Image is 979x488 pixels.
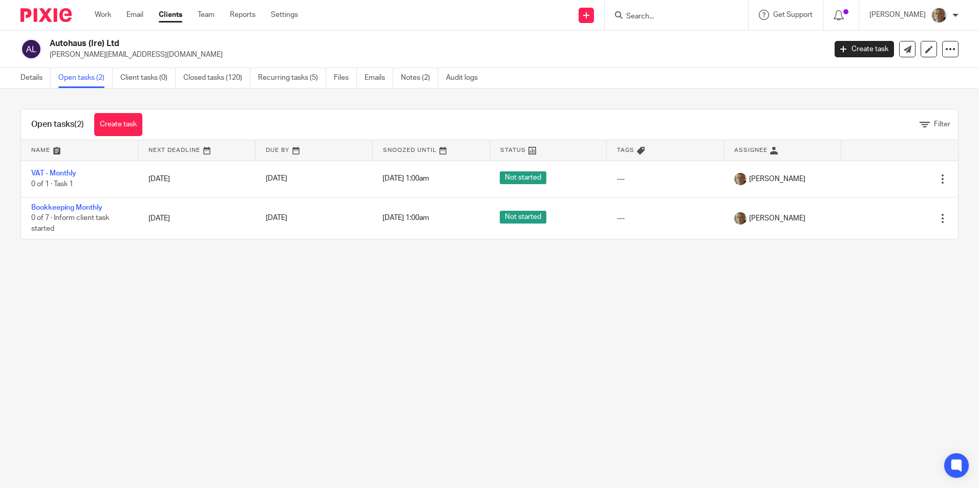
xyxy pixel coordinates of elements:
a: Clients [159,10,182,20]
a: Recurring tasks (5) [258,68,326,88]
h2: Autohaus (Ire) Ltd [50,38,665,49]
td: [DATE] [138,197,256,239]
p: [PERSON_NAME] [869,10,926,20]
a: Open tasks (2) [58,68,113,88]
img: profile%20pic%204.JPG [931,7,947,24]
span: Status [500,147,526,153]
a: Create task [835,41,894,57]
a: Closed tasks (120) [183,68,250,88]
span: [DATE] 1:00am [382,175,429,183]
div: --- [617,213,714,224]
h1: Open tasks [31,119,84,130]
span: [PERSON_NAME] [749,174,805,184]
a: Work [95,10,111,20]
a: Bookkeeping Monthly [31,204,102,211]
img: profile%20pic%204.JPG [734,212,747,225]
a: Files [334,68,357,88]
span: [PERSON_NAME] [749,213,805,224]
a: Team [198,10,215,20]
a: Create task [94,113,142,136]
div: --- [617,174,714,184]
a: Notes (2) [401,68,438,88]
img: profile%20pic%204.JPG [734,173,747,185]
span: Get Support [773,11,813,18]
img: Pixie [20,8,72,22]
td: [DATE] [138,161,256,197]
a: VAT - Monthly [31,170,76,177]
span: Tags [617,147,634,153]
span: [DATE] [266,215,287,222]
a: Audit logs [446,68,485,88]
span: (2) [74,120,84,128]
span: Not started [500,171,546,184]
a: Client tasks (0) [120,68,176,88]
span: 0 of 7 · Inform client task started [31,215,109,233]
input: Search [625,12,717,21]
a: Settings [271,10,298,20]
span: Not started [500,211,546,224]
a: Emails [365,68,393,88]
a: Reports [230,10,256,20]
span: [DATE] [266,175,287,183]
span: Snoozed Until [383,147,437,153]
img: svg%3E [20,38,42,60]
a: Email [126,10,143,20]
span: [DATE] 1:00am [382,215,429,222]
a: Details [20,68,51,88]
p: [PERSON_NAME][EMAIL_ADDRESS][DOMAIN_NAME] [50,50,819,60]
span: 0 of 1 · Task 1 [31,181,73,188]
span: Filter [934,121,950,128]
